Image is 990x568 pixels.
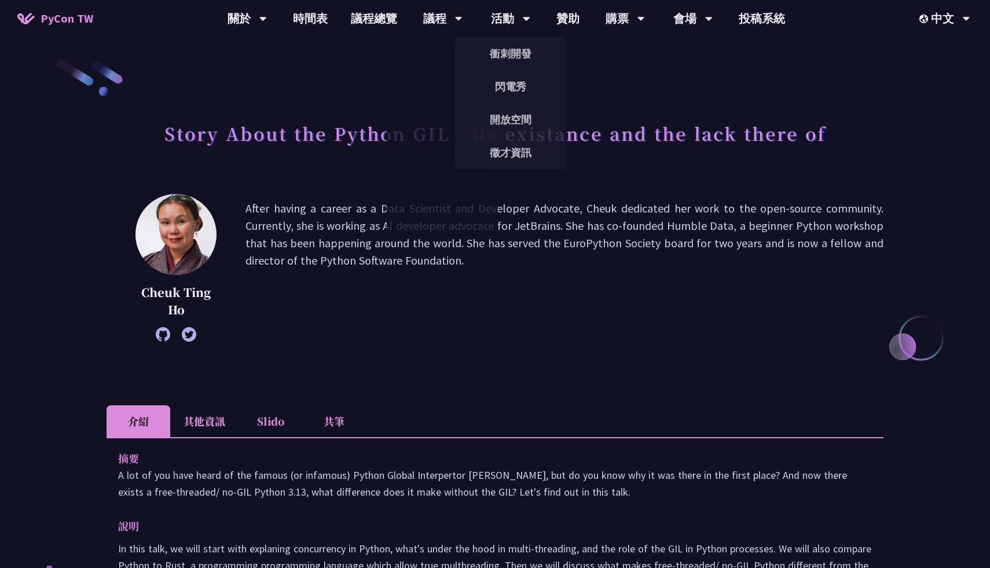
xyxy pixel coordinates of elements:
[118,450,849,467] p: 摘要
[245,200,883,336] p: After having a career as a Data Scientist and Developer Advocate, Cheuk dedicated her work to the...
[455,106,566,133] a: 開放空間
[135,194,217,275] img: Cheuk Ting Ho
[164,116,826,151] h1: Story About the Python GIL - its existance and the lack there of
[107,405,170,437] li: 介紹
[17,13,35,24] img: Home icon of PyCon TW 2025
[6,4,105,33] a: PyCon TW
[118,467,872,500] p: A lot of you have heard of the famous (or infamous) Python Global Interpertor [PERSON_NAME], but ...
[135,284,217,318] p: Cheuk Ting Ho
[455,139,566,166] a: 徵才資訊
[41,10,93,27] span: PyCon TW
[455,73,566,100] a: 閃電秀
[455,40,566,67] a: 衝刺開發
[919,14,931,23] img: Locale Icon
[170,405,239,437] li: 其他資訊
[118,518,849,534] p: 說明
[302,405,366,437] li: 共筆
[239,405,302,437] li: Slido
